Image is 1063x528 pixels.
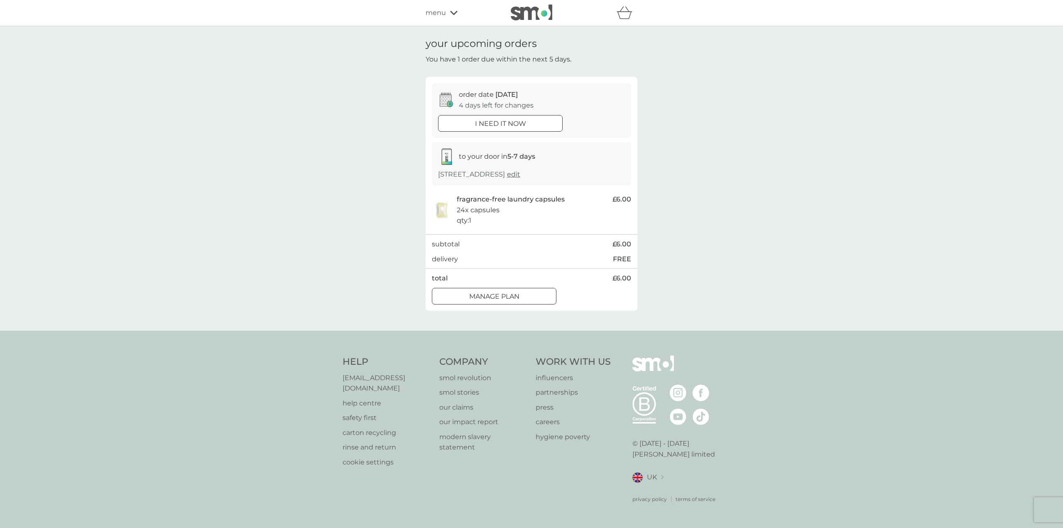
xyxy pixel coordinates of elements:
span: to your door in [459,152,535,160]
a: cookie settings [343,457,431,468]
h4: Work With Us [536,356,611,368]
a: modern slavery statement [439,432,528,453]
a: partnerships [536,387,611,398]
h1: your upcoming orders [426,38,537,50]
a: carton recycling [343,427,431,438]
strong: 5-7 days [507,152,535,160]
a: safety first [343,413,431,423]
span: UK [647,472,657,483]
span: £6.00 [612,239,631,250]
h4: Company [439,356,528,368]
p: subtotal [432,239,460,250]
p: qty : 1 [457,215,471,226]
a: help centre [343,398,431,409]
a: [EMAIL_ADDRESS][DOMAIN_NAME] [343,373,431,394]
a: smol revolution [439,373,528,383]
a: influencers [536,373,611,383]
p: FREE [613,254,631,265]
a: privacy policy [632,495,667,503]
p: fragrance-free laundry capsules [457,194,565,205]
p: [STREET_ADDRESS] [438,169,520,180]
img: visit the smol Instagram page [670,385,686,401]
img: select a new location [661,475,664,480]
p: delivery [432,254,458,265]
p: Manage plan [469,291,519,302]
a: rinse and return [343,442,431,453]
a: press [536,402,611,413]
div: basket [617,5,637,21]
button: i need it now [438,115,563,132]
p: 24x capsules [457,205,500,216]
h4: Help [343,356,431,368]
img: smol [632,356,674,384]
a: our impact report [439,417,528,427]
a: smol stories [439,387,528,398]
img: visit the smol Tiktok page [693,408,709,425]
img: visit the smol Youtube page [670,408,686,425]
img: smol [511,5,552,20]
p: order date [459,89,518,100]
a: careers [536,417,611,427]
span: [DATE] [495,91,518,98]
span: £6.00 [612,194,631,205]
a: hygiene poverty [536,432,611,442]
p: total [432,273,448,284]
a: terms of service [676,495,715,503]
p: i need it now [475,118,526,129]
a: our claims [439,402,528,413]
p: © [DATE] - [DATE] [PERSON_NAME] limited [632,438,721,459]
span: £6.00 [612,273,631,284]
img: UK flag [632,472,643,483]
span: menu [426,7,446,18]
button: Manage plan [432,288,556,305]
p: You have 1 order due within the next 5 days. [426,54,571,65]
p: 4 days left for changes [459,100,534,111]
img: visit the smol Facebook page [693,385,709,401]
a: edit [507,170,520,178]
